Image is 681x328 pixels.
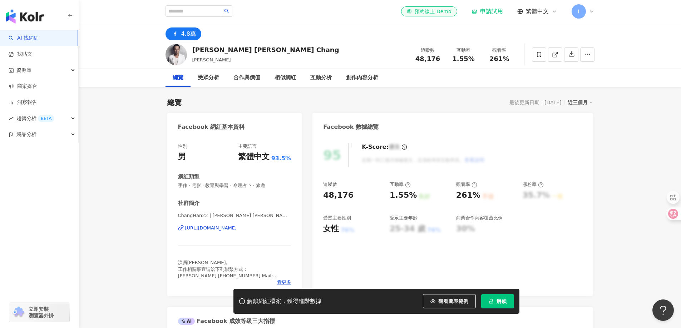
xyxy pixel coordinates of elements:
span: 看更多 [277,279,291,286]
div: Facebook 成效等級三大指標 [178,317,275,325]
div: 漲粉率 [523,181,544,188]
div: 觀看率 [486,47,513,54]
div: 預約線上 Demo [407,8,451,15]
div: 女性 [323,223,339,234]
img: KOL Avatar [166,44,187,65]
img: chrome extension [11,307,25,318]
div: [URL][DOMAIN_NAME] [185,225,237,231]
div: 1.55% [390,190,417,201]
div: 相似網紅 [275,74,296,82]
div: 追蹤數 [323,181,337,188]
span: 趨勢分析 [16,110,54,126]
span: 觀看圖表範例 [438,298,468,304]
a: 商案媒合 [9,83,37,90]
button: 解鎖 [481,294,514,308]
span: I [578,7,579,15]
span: ChangHan22 | [PERSON_NAME] [PERSON_NAME] Chang | [GEOGRAPHIC_DATA] [178,212,291,219]
div: 受眾分析 [198,74,219,82]
div: 主要語言 [238,143,257,150]
button: 4.8萬 [166,27,201,40]
span: 261% [489,55,509,62]
span: 解鎖 [497,298,507,304]
span: 立即安裝 瀏覽器外掛 [29,306,54,319]
div: BETA [38,115,54,122]
div: K-Score : [362,143,407,151]
div: 解鎖網紅檔案，獲得進階數據 [247,298,321,305]
div: 互動分析 [310,74,332,82]
button: 觀看圖表範例 [423,294,476,308]
span: 演員[PERSON_NAME]。 工作相關事宜請洽下列聯繫方式： [PERSON_NAME] [PHONE_NUMBER] Mail:[EMAIL_ADDRESS][DOMAIN_NAME] [178,260,278,285]
div: [PERSON_NAME] [PERSON_NAME] Chang [192,45,339,54]
div: 261% [456,190,480,201]
div: 繁體中文 [238,151,270,162]
a: 預約線上 Demo [401,6,457,16]
span: [PERSON_NAME] [192,57,231,62]
span: 1.55% [452,55,474,62]
div: 網紅類型 [178,173,199,181]
div: AI [178,318,195,325]
div: 創作內容分析 [346,74,378,82]
span: search [224,9,229,14]
img: logo [6,9,44,24]
span: 48,176 [415,55,440,62]
span: rise [9,116,14,121]
div: 受眾主要年齡 [390,215,418,221]
div: 互動率 [450,47,477,54]
div: 總覽 [173,74,183,82]
div: Facebook 數據總覽 [323,123,379,131]
span: 資源庫 [16,62,31,78]
div: 互動率 [390,181,411,188]
a: 找貼文 [9,51,32,58]
div: 男 [178,151,186,162]
div: 性別 [178,143,187,150]
span: 競品分析 [16,126,36,142]
a: searchAI 找網紅 [9,35,39,42]
div: 4.8萬 [181,29,196,39]
a: 洞察報告 [9,99,37,106]
div: 最後更新日期：[DATE] [509,100,561,105]
span: 93.5% [271,155,291,162]
span: 手作 · 電影 · 教育與學習 · 命理占卜 · 旅遊 [178,182,291,189]
div: 48,176 [323,190,354,201]
a: chrome extension立即安裝 瀏覽器外掛 [9,303,69,322]
div: 觀看率 [456,181,477,188]
a: [URL][DOMAIN_NAME] [178,225,291,231]
div: 社群簡介 [178,200,199,207]
div: 受眾主要性別 [323,215,351,221]
div: 追蹤數 [414,47,441,54]
span: 繁體中文 [526,7,549,15]
div: Facebook 網紅基本資料 [178,123,245,131]
div: 近三個月 [568,98,593,107]
div: 合作與價值 [233,74,260,82]
span: lock [489,299,494,304]
div: 商業合作內容覆蓋比例 [456,215,503,221]
a: 申請試用 [472,8,503,15]
div: 總覽 [167,97,182,107]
